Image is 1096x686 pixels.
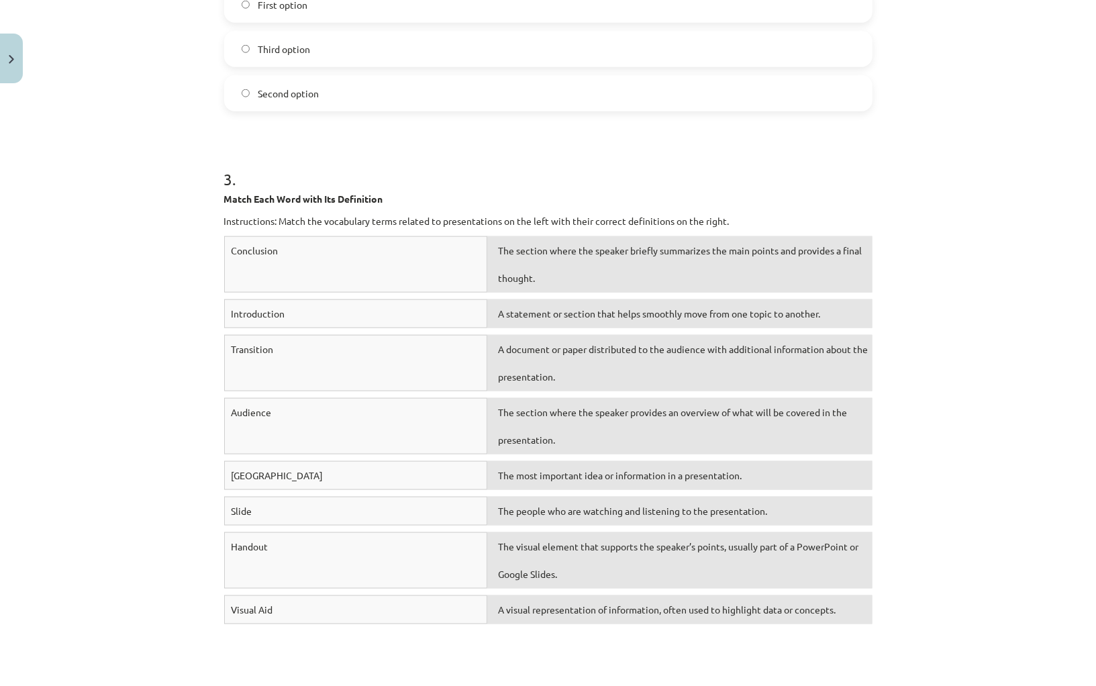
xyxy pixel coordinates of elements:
span: Second option [258,87,319,101]
strong: Match Each Word with Its Definition [224,193,383,205]
input: Second option [242,89,250,98]
div: [GEOGRAPHIC_DATA] [224,461,488,490]
div: The section where the speaker provides an overview of what will be covered in the presentation. [487,398,872,454]
div: The section where the speaker briefly summarizes the main points and provides a final thought. [487,236,872,293]
h1: 3 . [224,146,873,188]
input: Third option [242,45,250,54]
div: A visual representation of information, often used to highlight data or concepts. [487,595,872,624]
div: A statement or section that helps smoothly move from one topic to another. [487,299,872,328]
div: The people who are watching and listening to the presentation. [487,497,872,526]
div: Handout [224,532,488,589]
div: Audience [224,398,488,454]
div: Visual Aid [224,595,488,624]
div: Conclusion [224,236,488,293]
div: Transition [224,335,488,391]
div: A document or paper distributed to the audience with additional information about the presentation. [487,335,872,391]
div: Slide [224,497,488,526]
img: icon-close-lesson-0947bae3869378f0d4975bcd49f059093ad1ed9edebbc8119c70593378902aed.svg [9,55,14,64]
div: Introduction [224,299,488,328]
div: The visual element that supports the speaker’s points, usually part of a PowerPoint or Google Sli... [487,532,872,589]
div: The most important idea or information in a presentation. [487,461,872,490]
span: Third option [258,42,310,56]
input: First option [242,1,250,9]
p: Instructions: Match the vocabulary terms related to presentations on the left with their correct ... [224,214,873,228]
